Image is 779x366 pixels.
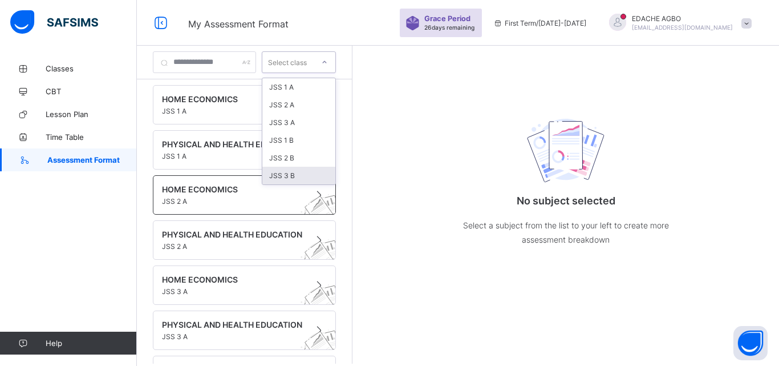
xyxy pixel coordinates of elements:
span: Time Table [46,132,137,142]
span: JSS 3 A [162,287,305,296]
span: Classes [46,64,137,73]
span: session/term information [493,19,586,27]
span: JSS 1 A [162,107,305,115]
span: JSS 3 A [162,332,305,341]
span: JSS 2 A [162,242,305,251]
span: 26 days remaining [424,24,474,31]
img: structure.cad45ed73ac2f6accb5d2a2efd3b9748.svg [523,117,608,188]
div: JSS 2 A [262,96,335,114]
span: HOME ECONOMICS [162,94,305,104]
span: Lesson Plan [46,110,137,119]
div: JSS 1 B [262,131,335,149]
span: PHYSICAL AND HEALTH EDUCATION [162,139,305,149]
span: CBT [46,87,137,96]
span: My Assessment Format [188,18,289,30]
span: Grace Period [424,14,470,23]
span: JSS 2 A [162,197,305,206]
div: JSS 3 A [262,114,335,131]
div: EDACHEAGBO [598,14,757,33]
span: HOME ECONOMICS [162,184,305,194]
div: No subject selected [452,86,680,270]
img: safsims [10,10,98,34]
span: Help [46,339,136,348]
span: Assessment Format [47,155,137,164]
div: JSS 2 B [262,149,335,167]
div: JSS 1 A [262,78,335,96]
img: sticker-purple.71386a28dfed39d6af7621340158ba97.svg [405,16,420,30]
p: No subject selected [452,195,680,207]
div: JSS 3 B [262,167,335,184]
p: Select a subject from the list to your left to create more assessment breakdown [452,218,680,247]
span: PHYSICAL AND HEALTH EDUCATION [162,320,305,329]
span: HOME ECONOMICS [162,275,305,284]
span: JSS 1 A [162,152,305,160]
span: PHYSICAL AND HEALTH EDUCATION [162,230,305,239]
span: [EMAIL_ADDRESS][DOMAIN_NAME] [632,24,733,31]
button: Open asap [733,326,768,360]
span: EDACHE AGBO [632,14,733,23]
div: Select class [268,51,307,73]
